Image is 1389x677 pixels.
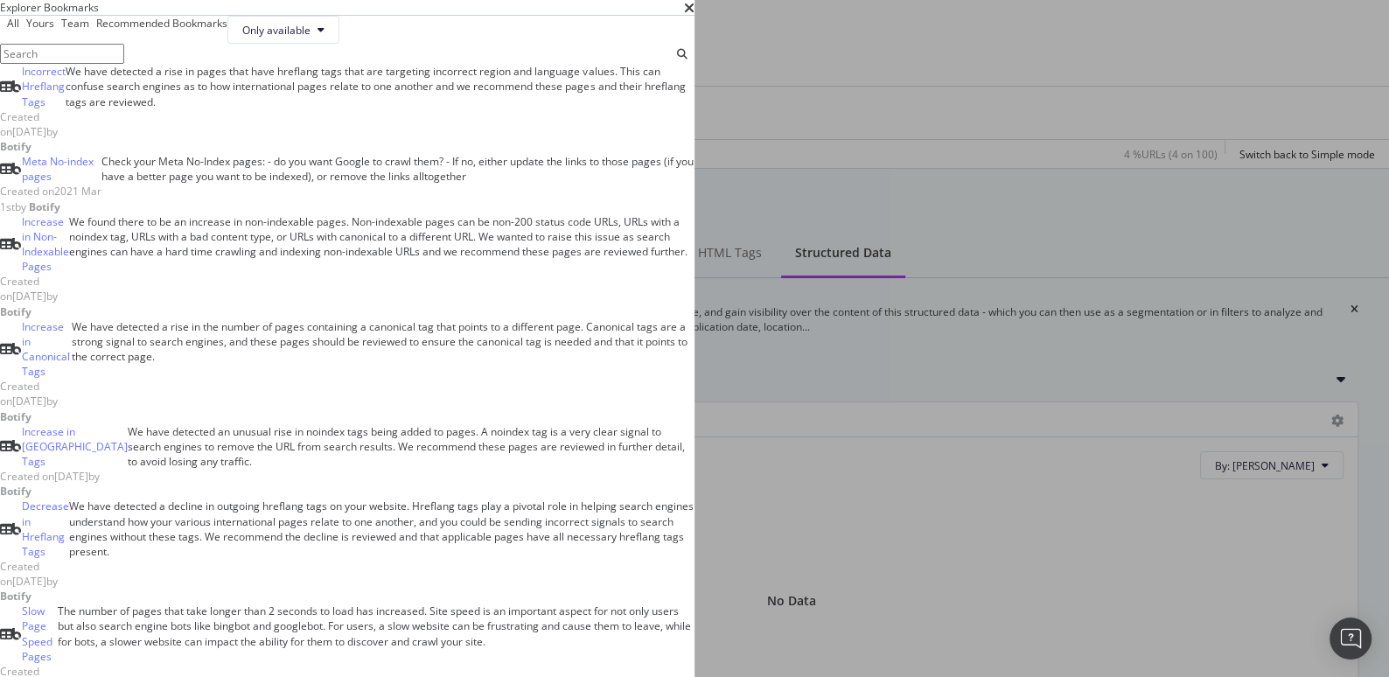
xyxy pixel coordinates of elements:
div: Team [61,16,89,31]
div: All [7,16,19,31]
div: Team [54,16,89,31]
div: Yours [26,16,54,31]
div: Incorrect Hreflang Tags [22,64,66,108]
span: Only available [242,23,311,38]
button: Only available [227,16,339,44]
div: Meta No-index pages [22,154,101,184]
div: Recommended Bookmarks [96,16,227,31]
div: Increase in Non-Indexable Pages [22,214,69,275]
div: We have detected an unusual rise in noindex tags being added to pages. A noindex tag is a very cl... [128,424,694,499]
div: We found there to be an increase in non-indexable pages. Non-indexable pages can be non-200 statu... [69,214,694,319]
div: Increase in [GEOGRAPHIC_DATA] Tags [22,424,128,469]
div: Decrease in Hreflang Tags [22,499,69,559]
b: Botify [29,199,60,214]
div: Yours [19,16,54,31]
div: We have detected a decline in outgoing hreflang tags on your website. Hreflang tags play a pivota... [69,499,694,604]
div: We have detected a rise in pages that have hreflang tags that are targeting incorrect region and ... [66,64,694,154]
div: Slow Page Speed Pages [22,604,58,664]
div: We have detected a rise in the number of pages containing a canonical tag that points to a differ... [72,319,694,424]
div: Check your Meta No-Index pages: - do you want Google to crawl them? - If no, either update the li... [101,154,694,214]
div: Increase in Canonical Tags [22,319,72,380]
div: Open Intercom Messenger [1330,618,1372,660]
div: Recommended Bookmarks [89,16,227,31]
